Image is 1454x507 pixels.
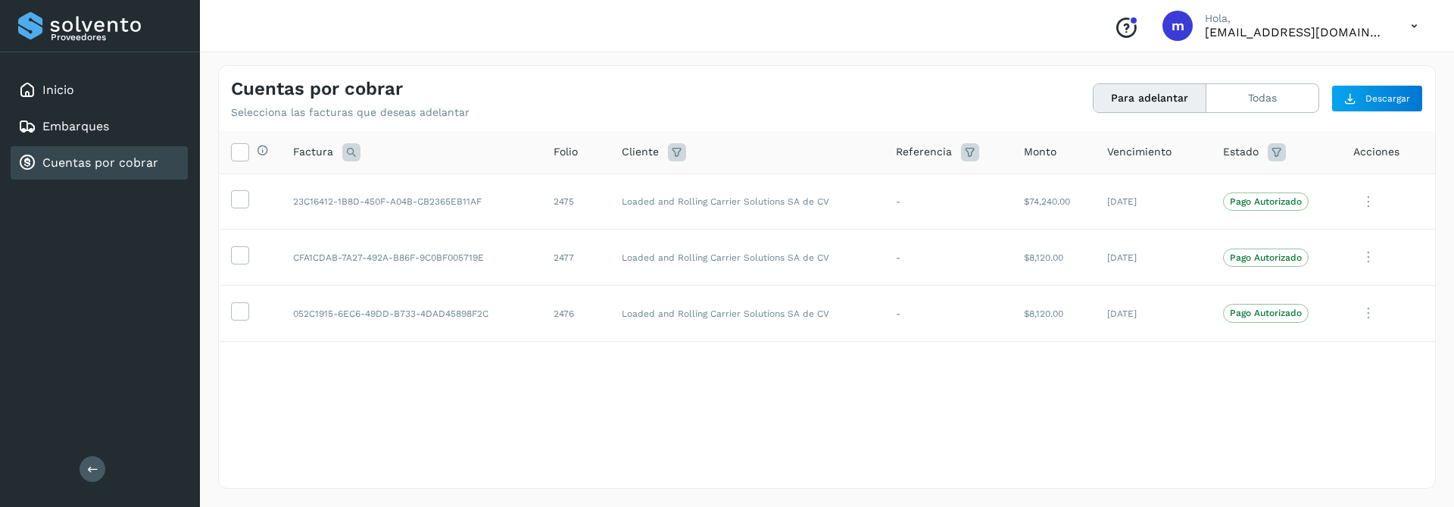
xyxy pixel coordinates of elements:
[11,110,188,143] div: Embarques
[610,286,885,342] td: Loaded and Rolling Carrier Solutions SA de CV
[1095,286,1211,342] td: [DATE]
[1094,84,1206,112] button: Para adelantar
[610,230,885,286] td: Loaded and Rolling Carrier Solutions SA de CV
[1230,252,1302,263] p: Pago Autorizado
[1024,144,1056,160] span: Monto
[1107,144,1172,160] span: Vencimiento
[1095,230,1211,286] td: [DATE]
[281,174,541,230] td: 23C16412-1B8D-450F-A04B-CB2365EB11AF
[11,74,188,107] div: Inicio
[1012,230,1095,286] td: $8,120.00
[42,83,74,97] a: Inicio
[554,144,578,160] span: Folio
[1205,12,1387,25] p: Hola,
[231,78,403,100] h4: Cuentas por cobrar
[281,230,541,286] td: CFA1CDAB-7A27-492A-B86F-9C0BF005719E
[1230,308,1302,318] p: Pago Autorizado
[293,144,333,160] span: Factura
[622,144,659,160] span: Cliente
[1230,196,1302,207] p: Pago Autorizado
[884,286,1011,342] td: -
[1353,144,1399,160] span: Acciones
[1095,174,1211,230] td: [DATE]
[610,174,885,230] td: Loaded and Rolling Carrier Solutions SA de CV
[51,32,182,42] p: Proveedores
[1012,174,1095,230] td: $74,240.00
[1365,92,1410,105] span: Descargar
[1206,84,1318,112] button: Todas
[231,106,470,119] p: Selecciona las facturas que deseas adelantar
[1223,144,1259,160] span: Estado
[42,119,109,133] a: Embarques
[1205,25,1387,39] p: mercedes@solvento.mx
[1331,85,1423,112] button: Descargar
[541,230,610,286] td: 2477
[11,146,188,180] div: Cuentas por cobrar
[541,174,610,230] td: 2475
[42,155,158,170] a: Cuentas por cobrar
[541,286,610,342] td: 2476
[1012,286,1095,342] td: $8,120.00
[896,144,952,160] span: Referencia
[884,230,1011,286] td: -
[281,286,541,342] td: 052C1915-6EC6-49DD-B733-4DAD45898F2C
[884,174,1011,230] td: -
